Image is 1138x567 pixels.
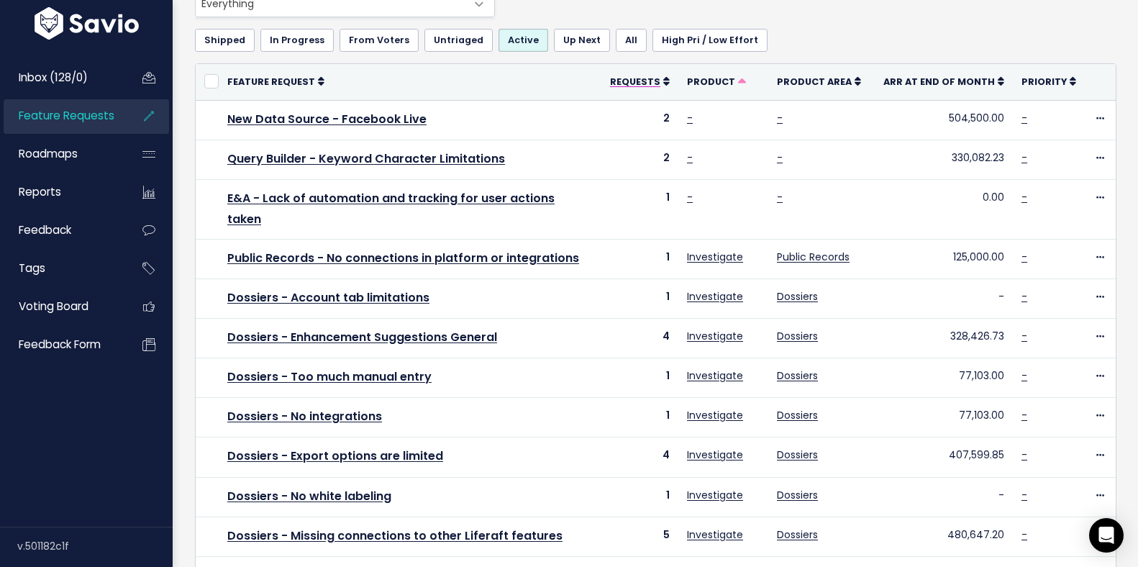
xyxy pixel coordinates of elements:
[875,318,1013,358] td: 328,426.73
[883,76,995,88] span: ARR at End of Month
[687,250,743,264] a: Investigate
[1021,329,1027,343] a: -
[260,29,334,52] a: In Progress
[227,190,555,227] a: E&A - Lack of automation and tracking for user actions taken
[1021,448,1027,462] a: -
[424,29,493,52] a: Untriaged
[875,179,1013,239] td: 0.00
[601,398,678,437] td: 1
[652,29,768,52] a: High Pri / Low Effort
[195,29,255,52] a: Shipped
[4,176,119,209] a: Reports
[610,74,670,89] a: Requests
[777,527,818,542] a: Dossiers
[19,222,71,237] span: Feedback
[687,74,746,89] a: Product
[601,477,678,517] td: 1
[601,239,678,278] td: 1
[19,184,61,199] span: Reports
[340,29,419,52] a: From Voters
[777,111,783,125] a: -
[875,517,1013,556] td: 480,647.20
[1021,527,1027,542] a: -
[687,289,743,304] a: Investigate
[777,190,783,204] a: -
[227,74,324,89] a: Feature Request
[4,214,119,247] a: Feedback
[4,137,119,171] a: Roadmaps
[875,398,1013,437] td: 77,103.00
[687,527,743,542] a: Investigate
[1021,190,1027,204] a: -
[616,29,647,52] a: All
[875,140,1013,179] td: 330,082.23
[687,111,693,125] a: -
[227,289,429,306] a: Dossiers - Account tab limitations
[19,70,88,85] span: Inbox (128/0)
[610,76,660,88] span: Requests
[601,278,678,318] td: 1
[1021,250,1027,264] a: -
[883,74,1004,89] a: ARR at End of Month
[19,337,101,352] span: Feedback form
[777,250,850,264] a: Public Records
[875,100,1013,140] td: 504,500.00
[777,408,818,422] a: Dossiers
[19,299,88,314] span: Voting Board
[875,278,1013,318] td: -
[31,7,142,40] img: logo-white.9d6f32f41409.svg
[601,100,678,140] td: 2
[1021,289,1027,304] a: -
[687,408,743,422] a: Investigate
[17,527,173,565] div: v.501182c1f
[499,29,548,52] a: Active
[601,179,678,239] td: 1
[1089,518,1124,553] div: Open Intercom Messenger
[1021,488,1027,502] a: -
[601,517,678,556] td: 5
[227,111,427,127] a: New Data Source - Facebook Live
[227,368,432,385] a: Dossiers - Too much manual entry
[227,448,443,464] a: Dossiers - Export options are limited
[601,358,678,398] td: 1
[554,29,610,52] a: Up Next
[227,76,315,88] span: Feature Request
[4,61,119,94] a: Inbox (128/0)
[227,250,579,266] a: Public Records - No connections in platform or integrations
[1021,74,1076,89] a: Priority
[777,329,818,343] a: Dossiers
[687,448,743,462] a: Investigate
[687,488,743,502] a: Investigate
[777,488,818,502] a: Dossiers
[687,190,693,204] a: -
[687,76,735,88] span: Product
[875,437,1013,477] td: 407,599.85
[777,76,852,88] span: Product Area
[1021,368,1027,383] a: -
[777,448,818,462] a: Dossiers
[227,408,382,425] a: Dossiers - No integrations
[777,368,818,383] a: Dossiers
[777,150,783,165] a: -
[687,329,743,343] a: Investigate
[227,150,505,167] a: Query Builder - Keyword Character Limitations
[195,29,1116,52] ul: Filter feature requests
[4,328,119,361] a: Feedback form
[19,146,78,161] span: Roadmaps
[687,368,743,383] a: Investigate
[601,318,678,358] td: 4
[1021,76,1067,88] span: Priority
[601,437,678,477] td: 4
[19,108,114,123] span: Feature Requests
[601,140,678,179] td: 2
[875,358,1013,398] td: 77,103.00
[4,99,119,132] a: Feature Requests
[4,252,119,285] a: Tags
[1021,150,1027,165] a: -
[1021,408,1027,422] a: -
[777,74,861,89] a: Product Area
[777,289,818,304] a: Dossiers
[227,527,563,544] a: Dossiers - Missing connections to other Liferaft features
[687,150,693,165] a: -
[227,329,497,345] a: Dossiers - Enhancement Suggestions General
